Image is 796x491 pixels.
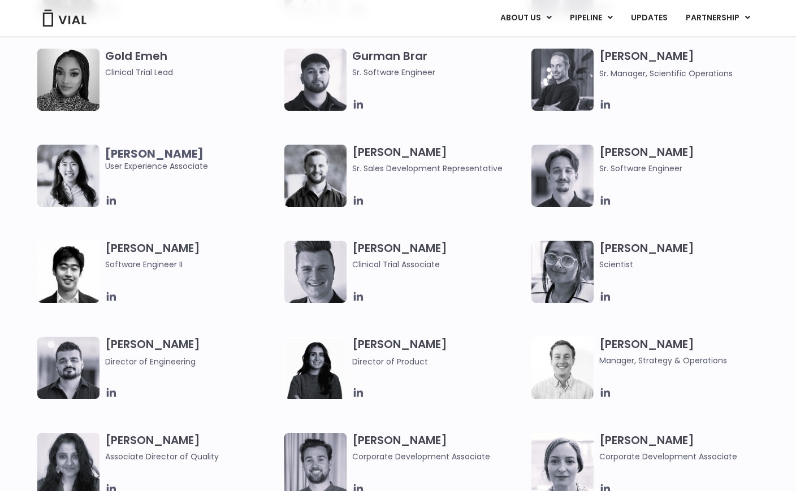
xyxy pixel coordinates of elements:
[491,8,560,28] a: ABOUT USMenu Toggle
[677,8,759,28] a: PARTNERSHIPMenu Toggle
[352,450,526,463] span: Corporate Development Associate
[352,356,428,367] span: Director of Product
[352,337,526,368] h3: [PERSON_NAME]
[599,241,773,271] h3: [PERSON_NAME]
[352,66,526,79] span: Sr. Software Engineer
[599,145,773,175] h3: [PERSON_NAME]
[531,49,594,111] img: Headshot of smiling man named Jared
[105,49,279,79] h3: Gold Emeh
[599,450,773,463] span: Corporate Development Associate
[352,49,526,79] h3: Gurman Brar
[531,145,594,207] img: Fran
[284,145,347,207] img: Image of smiling man named Hugo
[105,433,279,463] h3: [PERSON_NAME]
[284,49,347,111] img: Headshot of smiling of man named Gurman
[531,337,594,399] img: Kyle Mayfield
[42,10,87,27] img: Vial Logo
[561,8,621,28] a: PIPELINEMenu Toggle
[599,68,733,79] span: Sr. Manager, Scientific Operations
[105,337,279,368] h3: [PERSON_NAME]
[105,66,279,79] span: Clinical Trial Lead
[37,241,99,303] img: Jason Zhang
[622,8,676,28] a: UPDATES
[37,49,99,111] img: A woman wearing a leopard print shirt in a black and white photo.
[105,147,279,172] span: User Experience Associate
[352,162,526,175] span: Sr. Sales Development Representative
[599,337,773,367] h3: [PERSON_NAME]
[599,258,773,271] span: Scientist
[284,241,347,303] img: Headshot of smiling man named Collin
[531,241,594,303] img: Headshot of smiling woman named Anjali
[105,241,279,271] h3: [PERSON_NAME]
[352,433,526,463] h3: [PERSON_NAME]
[105,146,204,162] b: [PERSON_NAME]
[599,162,773,175] span: Sr. Software Engineer
[352,258,526,271] span: Clinical Trial Associate
[105,450,279,463] span: Associate Director of Quality
[37,337,99,399] img: Igor
[599,49,773,80] h3: [PERSON_NAME]
[105,356,196,367] span: Director of Engineering
[599,433,773,463] h3: [PERSON_NAME]
[105,258,279,271] span: Software Engineer II
[352,241,526,271] h3: [PERSON_NAME]
[284,337,347,399] img: Smiling woman named Ira
[599,354,773,367] span: Manager, Strategy & Operations
[352,145,526,175] h3: [PERSON_NAME]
